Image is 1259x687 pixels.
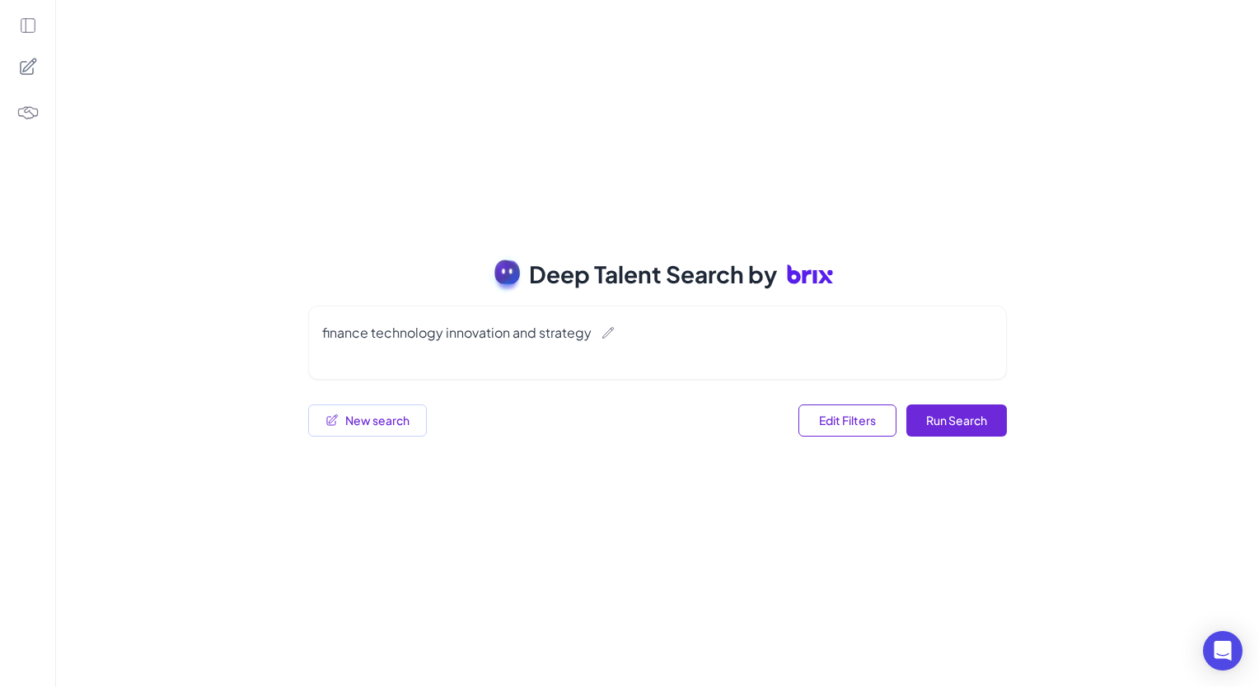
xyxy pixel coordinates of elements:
div: Open Intercom Messenger [1203,631,1243,671]
button: Edit filters [798,404,896,437]
button: Edit query [595,320,621,346]
span: Deep Talent Search by [529,257,777,292]
button: Run search with current filters [906,404,1007,437]
button: Start a new search [308,404,427,437]
img: 4blF7nbYMBMHBwcHBwcHBwcHBwcHBwcHB4es+Bd0DLy0SdzEZwAAAABJRU5ErkJggg== [16,101,40,124]
div: finance technology innovation and strategy [322,323,592,343]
